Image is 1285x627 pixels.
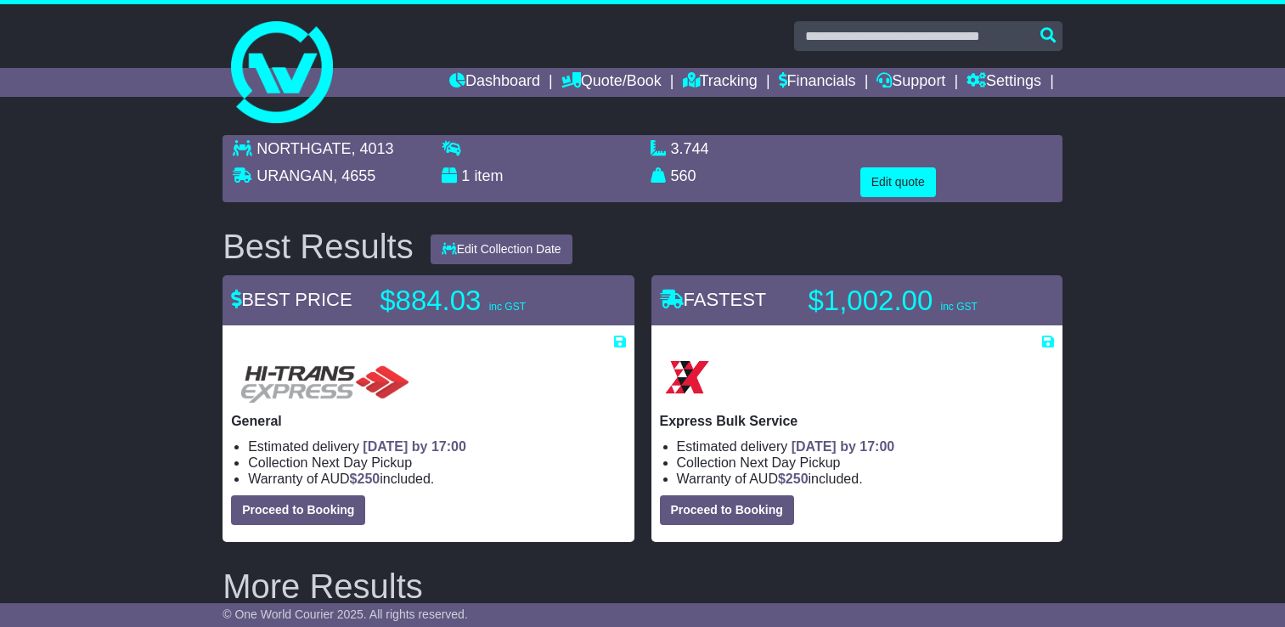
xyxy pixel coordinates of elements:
div: Best Results [214,228,422,265]
span: item [474,167,503,184]
span: [DATE] by 17:00 [363,439,466,454]
button: Edit quote [860,167,936,197]
a: Financials [779,68,856,97]
span: 1 [461,167,470,184]
a: Dashboard [449,68,540,97]
span: FASTEST [660,289,767,310]
span: NORTHGATE [256,140,351,157]
h2: More Results [223,568,1062,605]
a: Settings [967,68,1041,97]
img: Border Express: Express Bulk Service [660,350,714,404]
a: Quote/Book [561,68,662,97]
span: $ [778,472,809,486]
span: , 4013 [352,140,394,157]
p: $884.03 [380,284,592,318]
li: Estimated delivery [677,438,1054,455]
span: [DATE] by 17:00 [792,439,895,454]
li: Estimated delivery [248,438,625,455]
span: inc GST [940,301,977,313]
span: 3.744 [671,140,709,157]
span: © One World Courier 2025. All rights reserved. [223,607,468,621]
button: Edit Collection Date [431,234,572,264]
a: Support [876,68,945,97]
li: Collection [677,455,1054,471]
span: 560 [671,167,696,184]
li: Warranty of AUD included. [248,471,625,487]
li: Collection [248,455,625,471]
span: URANGAN [256,167,333,184]
a: Tracking [683,68,758,97]
span: , 4655 [333,167,375,184]
button: Proceed to Booking [660,495,794,525]
img: HiTrans (Machship): General [231,350,416,404]
span: $ [350,472,380,486]
li: Warranty of AUD included. [677,471,1054,487]
p: $1,002.00 [809,284,1021,318]
span: 250 [786,472,809,486]
span: 250 [358,472,380,486]
span: inc GST [489,301,526,313]
button: Proceed to Booking [231,495,365,525]
p: Express Bulk Service [660,413,1054,429]
span: Next Day Pickup [740,455,840,470]
span: Next Day Pickup [312,455,412,470]
p: General [231,413,625,429]
span: BEST PRICE [231,289,352,310]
